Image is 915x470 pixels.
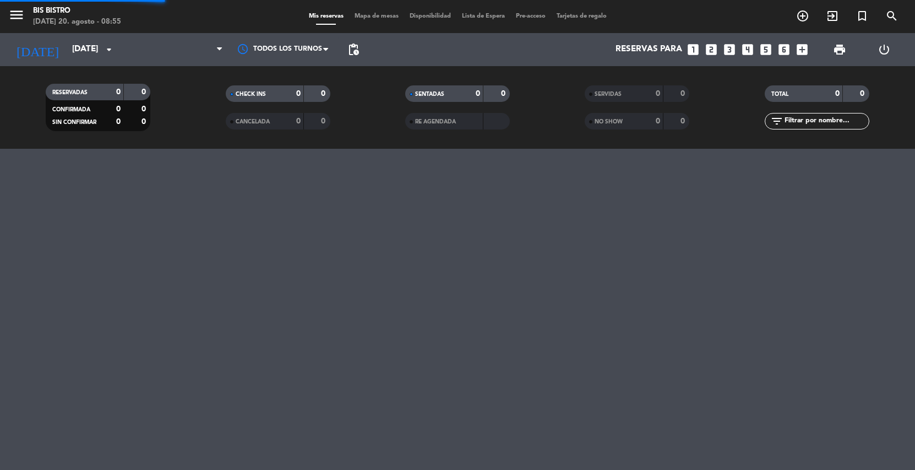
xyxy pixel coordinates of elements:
strong: 0 [835,90,840,98]
button: menu [8,7,25,27]
i: looks_two [704,42,718,57]
span: SERVIDAS [595,91,622,97]
div: LOG OUT [862,33,907,66]
i: looks_6 [777,42,791,57]
span: CONFIRMADA [52,107,90,112]
i: power_settings_new [878,43,891,56]
span: CHECK INS [236,91,266,97]
strong: 0 [656,90,660,98]
strong: 0 [116,105,121,113]
i: turned_in_not [856,9,869,23]
strong: 0 [476,90,480,98]
i: looks_3 [722,42,737,57]
strong: 0 [680,117,687,125]
span: SIN CONFIRMAR [52,120,96,125]
i: [DATE] [8,37,67,62]
strong: 0 [680,90,687,98]
i: arrow_drop_down [102,43,116,56]
span: pending_actions [347,43,360,56]
i: menu [8,7,25,23]
strong: 0 [321,117,328,125]
span: RE AGENDADA [415,119,456,125]
span: CANCELADA [236,119,270,125]
div: Bis Bistro [33,6,121,17]
i: looks_4 [740,42,755,57]
span: Mis reservas [303,13,349,19]
strong: 0 [141,118,148,126]
div: [DATE] 20. agosto - 08:55 [33,17,121,28]
span: Tarjetas de regalo [551,13,612,19]
i: looks_one [686,42,700,57]
span: Pre-acceso [510,13,551,19]
strong: 0 [860,90,867,98]
strong: 0 [501,90,508,98]
input: Filtrar por nombre... [783,115,869,127]
strong: 0 [141,88,148,96]
span: TOTAL [771,91,788,97]
span: print [833,43,846,56]
span: SENTADAS [415,91,444,97]
i: add_circle_outline [796,9,809,23]
i: search [885,9,898,23]
strong: 0 [116,88,121,96]
strong: 0 [141,105,148,113]
i: add_box [795,42,809,57]
span: Reservas para [616,45,682,55]
span: Lista de Espera [456,13,510,19]
span: NO SHOW [595,119,623,125]
strong: 0 [656,117,660,125]
strong: 0 [321,90,328,98]
i: exit_to_app [826,9,839,23]
strong: 0 [116,118,121,126]
span: Disponibilidad [404,13,456,19]
strong: 0 [296,117,301,125]
strong: 0 [296,90,301,98]
i: filter_list [770,115,783,128]
i: looks_5 [759,42,773,57]
span: RESERVADAS [52,90,88,95]
span: Mapa de mesas [349,13,404,19]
